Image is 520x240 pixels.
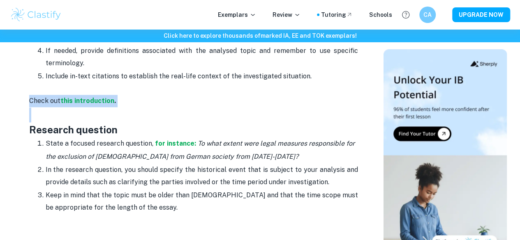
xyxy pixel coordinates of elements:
[153,139,196,147] a: for instance:
[46,189,358,214] p: Keep in mind that the topic must be older than [DEMOGRAPHIC_DATA] and that the time scope must be...
[321,10,353,19] a: Tutoring
[399,8,413,22] button: Help and Feedback
[369,10,392,19] a: Schools
[46,164,358,189] p: In the research question, you should specify the historical event that is subject to your analysi...
[114,97,116,105] strong: .
[46,137,358,163] li: State a focused research question,
[46,45,358,70] p: If needed, provide definitions associated with the analysed topic and remember to use specific te...
[155,139,196,147] strong: for instance:
[29,107,358,137] h3: Research question
[60,97,114,105] a: this introduction
[2,31,518,40] h6: Click here to explore thousands of marked IA, EE and TOK exemplars !
[218,10,256,19] p: Exemplars
[419,7,436,23] button: CA
[10,7,62,23] img: Clastify logo
[46,70,358,82] p: Include in-text citations to establish the real-life context of the investigated situation.
[29,95,358,107] p: Check out
[46,139,355,160] i: To what extent were legal measures responsible for the exclusion of [DEMOGRAPHIC_DATA] from Germa...
[452,7,510,22] button: UPGRADE NOW
[273,10,300,19] p: Review
[423,10,432,19] h6: CA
